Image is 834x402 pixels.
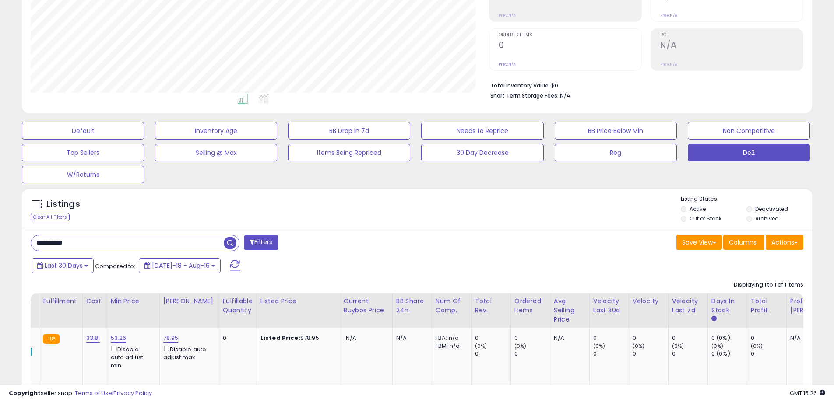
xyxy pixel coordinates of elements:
b: Total Inventory Value: [490,82,550,89]
small: FBA [43,334,59,344]
div: 0 [223,334,250,342]
small: Prev: N/A [660,62,677,67]
div: Days In Stock [711,297,743,315]
div: N/A [396,334,425,342]
span: Last 30 Days [45,261,83,270]
div: 0 [751,334,786,342]
div: 0 (0%) [711,350,747,358]
div: BB Share 24h. [396,297,428,315]
div: 0 [633,334,668,342]
h5: Listings [46,198,80,210]
button: Selling @ Max [155,144,277,161]
div: seller snap | | [9,389,152,398]
div: Displaying 1 to 1 of 1 items [734,281,803,289]
div: 0 [672,350,707,358]
div: 0 [593,350,629,358]
div: 0 (0%) [711,334,747,342]
div: Total Profit [751,297,783,315]
small: (0%) [633,343,645,350]
p: Listing States: [681,195,812,203]
button: Inventory Age [155,122,277,140]
button: Columns [723,235,764,250]
button: Filters [244,235,278,250]
span: [DATE]-18 - Aug-16 [152,261,210,270]
b: Short Term Storage Fees: [490,92,559,99]
button: Top Sellers [22,144,144,161]
div: Ordered Items [514,297,546,315]
div: N/A [554,334,583,342]
div: 0 [475,350,510,358]
strong: Copyright [9,389,41,397]
button: Needs to Reprice [421,122,543,140]
div: Total Rev. [475,297,507,315]
small: Prev: N/A [660,13,677,18]
span: N/A [560,91,570,100]
div: Clear All Filters [31,213,70,221]
div: Repricing [2,297,35,306]
div: Velocity Last 7d [672,297,704,315]
a: 53.26 [111,334,127,343]
small: (0%) [711,343,724,350]
div: Num of Comp. [436,297,468,315]
a: Privacy Policy [113,389,152,397]
label: Out of Stock [690,215,721,222]
button: 30 Day Decrease [421,144,543,161]
button: BB Price Below Min [555,122,677,140]
li: $0 [490,80,797,90]
span: Compared to: [95,262,135,270]
div: 0 [672,334,707,342]
div: Current Buybox Price [344,297,389,315]
span: Ordered Items [499,33,641,38]
div: 0 [475,334,510,342]
small: (0%) [672,343,684,350]
small: Prev: N/A [499,62,516,67]
label: Archived [755,215,779,222]
button: [DATE]-18 - Aug-16 [139,258,221,273]
small: Days In Stock. [711,315,717,323]
small: (0%) [514,343,527,350]
span: N/A [346,334,356,342]
label: Active [690,205,706,213]
div: Min Price [111,297,156,306]
div: Velocity [633,297,665,306]
small: (0%) [475,343,487,350]
div: $78.95 [260,334,333,342]
div: Disable auto adjust max [163,344,212,361]
button: Last 30 Days [32,258,94,273]
a: 33.81 [86,334,100,343]
button: De2 [688,144,810,161]
small: (0%) [593,343,605,350]
h2: 0 [499,40,641,52]
button: Items Being Repriced [288,144,410,161]
label: Deactivated [755,205,788,213]
div: 0 [633,350,668,358]
div: [PERSON_NAME] [163,297,215,306]
div: Cost [86,297,103,306]
button: Actions [766,235,803,250]
button: Non Competitive [688,122,810,140]
small: Prev: N/A [499,13,516,18]
button: Reg [555,144,677,161]
div: Fulfillable Quantity [223,297,253,315]
button: Default [22,122,144,140]
h2: N/A [660,40,803,52]
button: BB Drop in 7d [288,122,410,140]
a: 78.95 [163,334,179,343]
div: Listed Price [260,297,336,306]
div: Fulfillment [43,297,78,306]
b: Listed Price: [260,334,300,342]
small: (0%) [751,343,763,350]
div: Avg Selling Price [554,297,586,324]
div: 0 [751,350,786,358]
a: Terms of Use [75,389,112,397]
div: 0 [514,334,550,342]
div: Disable auto adjust min [111,344,153,370]
div: FBA: n/a [436,334,465,342]
span: Columns [729,238,757,247]
button: W/Returns [22,166,144,183]
button: Save View [676,235,722,250]
div: 0 [514,350,550,358]
div: FBM: n/a [436,342,465,350]
span: ROI [660,33,803,38]
div: Velocity Last 30d [593,297,625,315]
